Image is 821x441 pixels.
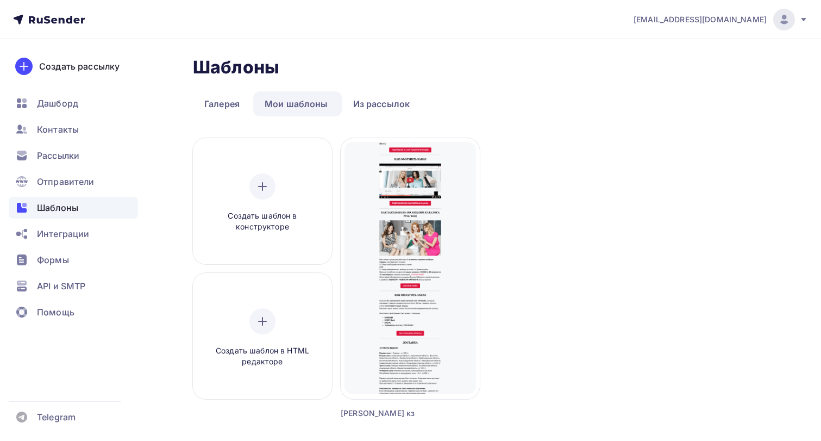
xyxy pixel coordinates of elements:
div: [PERSON_NAME] кз [341,408,445,419]
span: Создать шаблон в конструкторе [211,210,314,233]
a: Галерея [193,91,251,116]
div: Создать рассылку [39,60,120,73]
a: Формы [9,249,138,271]
span: Дашборд [37,97,78,110]
span: Формы [37,253,69,266]
a: Дашборд [9,92,138,114]
span: [EMAIL_ADDRESS][DOMAIN_NAME] [634,14,767,25]
span: Telegram [37,411,76,424]
span: Шаблоны [37,201,78,214]
a: Отправители [9,171,138,192]
h2: Шаблоны [193,57,279,78]
span: Отправители [37,175,95,188]
span: API и SMTP [37,279,85,293]
span: Помощь [37,306,74,319]
a: Из рассылок [342,91,422,116]
a: Шаблоны [9,197,138,219]
a: [EMAIL_ADDRESS][DOMAIN_NAME] [634,9,808,30]
span: Рассылки [37,149,79,162]
span: Создать шаблон в HTML редакторе [211,345,314,368]
a: Мои шаблоны [253,91,340,116]
span: Контакты [37,123,79,136]
a: Рассылки [9,145,138,166]
span: Интеграции [37,227,89,240]
a: Контакты [9,119,138,140]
